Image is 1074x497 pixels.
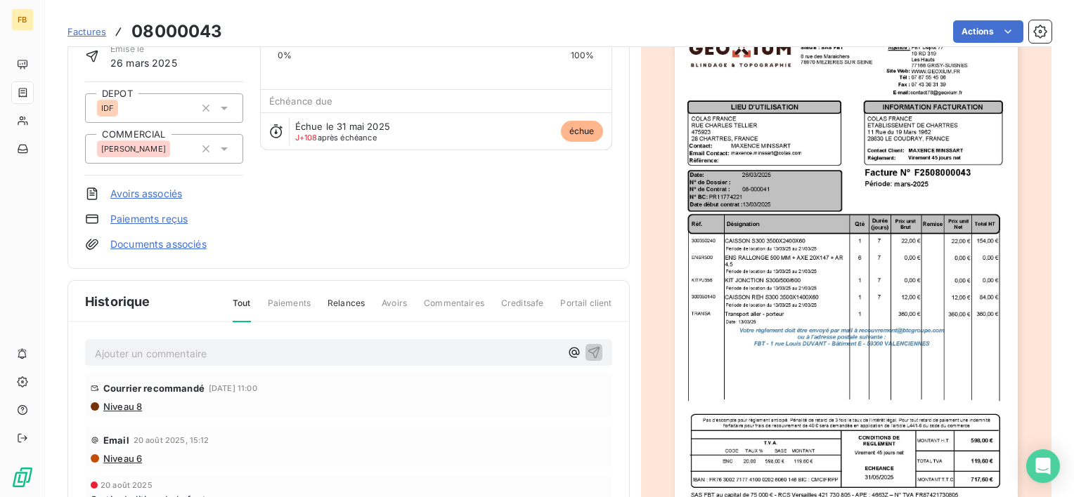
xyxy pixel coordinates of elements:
span: Commentaires [424,297,484,321]
span: après échéance [295,133,377,142]
img: Logo LeanPay [11,466,34,489]
span: Niveau 6 [102,453,142,464]
span: Avoirs [382,297,407,321]
span: échue [561,121,603,142]
span: Historique [85,292,150,311]
span: Relances [328,297,365,321]
div: Open Intercom Messenger [1026,449,1060,483]
span: [DATE] 11:00 [209,384,257,392]
span: Portail client [560,297,612,321]
span: Tout [233,297,251,322]
span: 20 août 2025 [101,481,153,489]
span: Émise le [110,43,177,55]
h3: 08000043 [131,19,222,44]
span: Creditsafe [501,297,544,321]
span: Niveau 8 [102,401,142,412]
span: J+108 [295,133,318,143]
a: Factures [67,25,106,39]
span: Courrier recommandé [103,383,205,394]
span: Paiements [268,297,311,321]
span: Échue le 31 mai 2025 [295,121,390,132]
div: FB [11,8,34,31]
span: Factures [67,26,106,37]
span: [PERSON_NAME] [101,145,166,153]
a: Avoirs associés [110,187,182,201]
a: Paiements reçus [110,212,188,226]
button: Actions [953,20,1023,43]
a: Documents associés [110,237,207,251]
span: 20 août 2025, 15:12 [134,436,209,444]
span: 0% [278,49,292,62]
span: 26 mars 2025 [110,55,177,70]
span: IDF [101,104,114,112]
span: 100% [571,49,595,62]
span: Échéance due [269,95,333,107]
span: Email [103,435,129,446]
